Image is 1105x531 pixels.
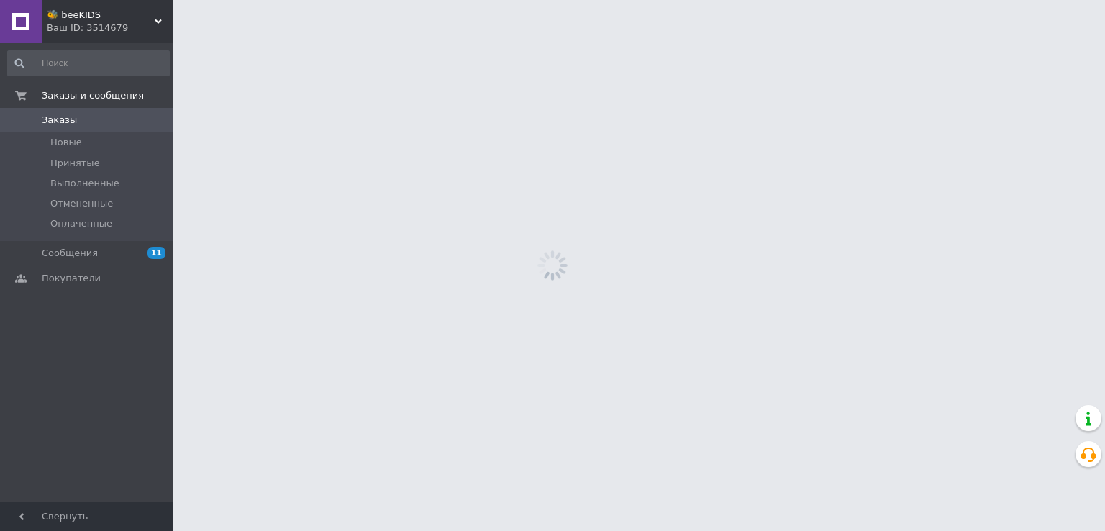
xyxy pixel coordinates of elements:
span: Сообщения [42,247,98,260]
span: Принятые [50,157,100,170]
span: Отмененные [50,197,113,210]
span: Оплаченные [50,217,112,230]
div: Ваш ID: 3514679 [47,22,173,35]
span: 🐝 beeKIDS [47,9,155,22]
span: Выполненные [50,177,119,190]
input: Поиск [7,50,170,76]
span: 11 [147,247,165,259]
span: Покупатели [42,272,101,285]
span: Заказы и сообщения [42,89,144,102]
span: Заказы [42,114,77,127]
span: Новые [50,136,82,149]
